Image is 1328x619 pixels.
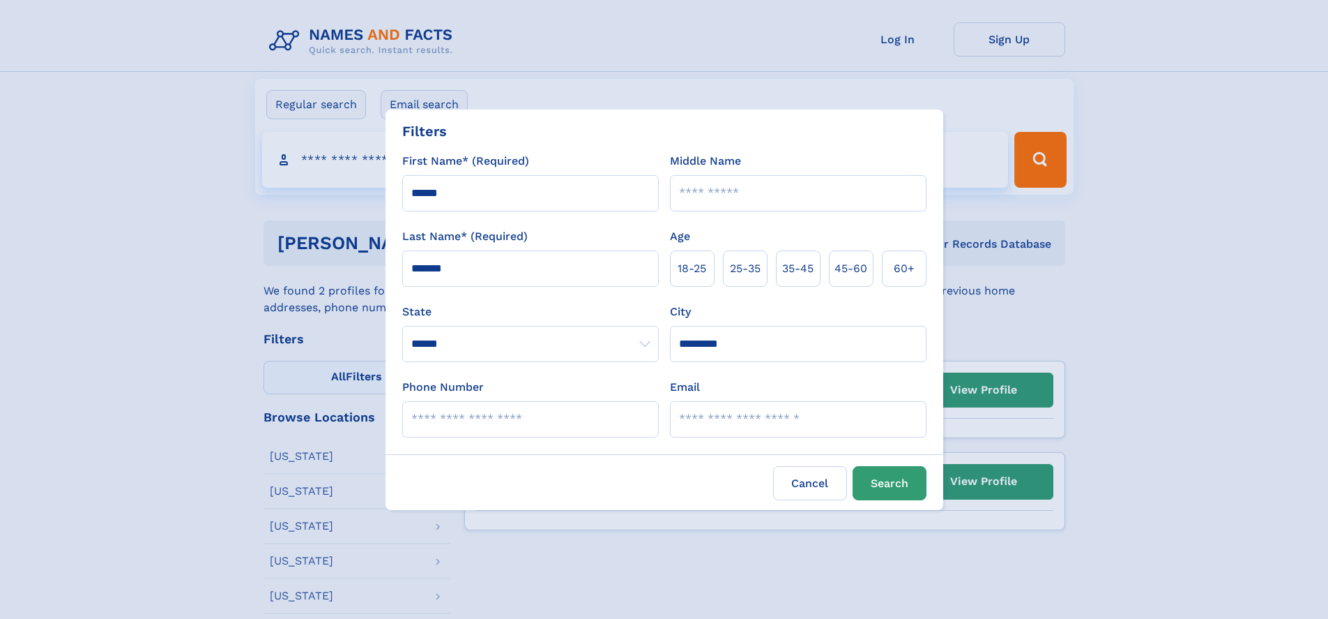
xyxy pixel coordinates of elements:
[834,260,867,277] span: 45‑60
[853,466,926,500] button: Search
[402,379,484,396] label: Phone Number
[730,260,761,277] span: 25‑35
[894,260,915,277] span: 60+
[670,228,690,245] label: Age
[773,466,847,500] label: Cancel
[402,153,529,170] label: First Name* (Required)
[670,304,691,320] label: City
[678,260,706,277] span: 18‑25
[402,121,447,142] div: Filters
[670,379,700,396] label: Email
[782,260,814,277] span: 35‑45
[402,228,528,245] label: Last Name* (Required)
[402,304,659,320] label: State
[670,153,741,170] label: Middle Name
